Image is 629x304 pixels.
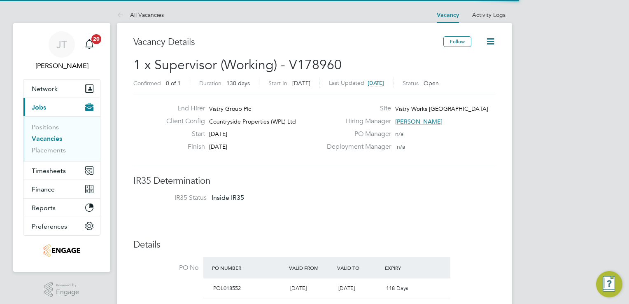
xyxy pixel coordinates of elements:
span: n/a [395,130,403,138]
span: [PERSON_NAME] [395,118,443,125]
span: [DATE] [338,285,355,292]
span: Countryside Properties (WPL) Ltd [209,118,296,125]
span: Finance [32,185,55,193]
a: Placements [32,146,66,154]
span: POL018552 [213,285,241,292]
a: Vacancies [32,135,62,143]
button: Timesheets [23,161,100,180]
span: Powered by [56,282,79,289]
span: [DATE] [209,143,227,150]
span: Joanne Taylor [23,61,100,71]
a: Vacancy [437,12,459,19]
div: Valid From [287,260,335,275]
label: PO Manager [322,130,391,138]
span: 1 x Supervisor (Working) - V178960 [133,57,342,73]
span: Engage [56,289,79,296]
label: Status [403,80,419,87]
button: Engage Resource Center [596,271,622,297]
h3: Details [133,239,496,251]
button: Preferences [23,217,100,235]
label: IR35 Status [142,194,207,202]
h3: Vacancy Details [133,36,443,48]
label: Confirmed [133,80,161,87]
a: Powered byEngage [44,282,79,297]
span: Vistry Works [GEOGRAPHIC_DATA] [395,105,488,112]
label: Site [322,104,391,113]
a: All Vacancies [117,11,164,19]
span: Network [32,85,58,93]
span: [DATE] [368,80,384,87]
div: Valid To [335,260,383,275]
label: Hiring Manager [322,117,391,126]
span: 20 [91,34,101,44]
label: Duration [199,80,221,87]
span: Vistry Group Plc [209,105,251,112]
label: Start In [268,80,287,87]
h3: IR35 Determination [133,175,496,187]
img: fusionstaff-logo-retina.png [43,244,80,257]
label: PO No [133,264,198,272]
span: Timesheets [32,167,66,175]
span: Open [424,80,439,87]
span: [DATE] [290,285,307,292]
label: Client Config [160,117,205,126]
nav: Main navigation [13,23,110,272]
span: Inside IR35 [212,194,244,201]
button: Jobs [23,98,100,116]
a: 20 [81,31,98,58]
a: Positions [32,123,59,131]
div: Expiry [383,260,431,275]
span: Reports [32,204,56,212]
label: Deployment Manager [322,143,391,151]
label: Finish [160,143,205,151]
div: PO Number [210,260,287,275]
button: Follow [443,36,471,47]
span: 0 of 1 [166,80,181,87]
span: [DATE] [292,80,310,87]
a: Go to home page [23,244,100,257]
span: JT [56,39,67,50]
button: Network [23,80,100,98]
button: Reports [23,199,100,217]
span: Jobs [32,103,46,111]
a: JT[PERSON_NAME] [23,31,100,71]
span: 118 Days [386,285,408,292]
span: Preferences [32,222,67,230]
span: n/a [397,143,405,150]
label: Last Updated [329,79,364,87]
span: 130 days [226,80,250,87]
span: [DATE] [209,130,227,138]
label: Start [160,130,205,138]
button: Finance [23,180,100,198]
a: Activity Logs [472,11,506,19]
div: Jobs [23,116,100,161]
label: End Hirer [160,104,205,113]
